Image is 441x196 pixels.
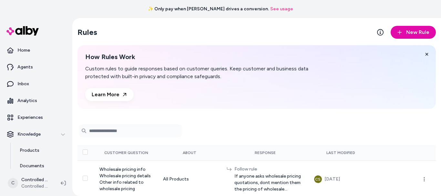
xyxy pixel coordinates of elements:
a: Learn More [85,88,134,101]
p: Analytics [17,98,37,104]
p: Home [17,47,30,54]
button: Select all [83,150,88,155]
p: Documents [20,163,44,169]
div: Last Modified [314,150,367,155]
p: Experiences [17,114,43,121]
a: Inbox [3,76,70,92]
div: Customer Question [99,150,153,155]
a: Analytics [3,93,70,108]
a: Agents [3,59,70,75]
span: If anyone asks wholesale pricing quotations, dont mention them the pricing of wholesale products ... [234,173,304,192]
a: Products [13,143,70,158]
button: CS [314,175,322,183]
p: Products [20,147,39,154]
div: [DATE] [324,175,340,183]
span: Controlled Chaos [21,183,50,190]
div: All Products [163,176,216,182]
h2: How Rules Work [85,53,333,61]
a: Experiences [3,110,70,125]
a: Documents [13,158,70,174]
button: Knowledge [3,127,70,142]
span: New Rule [406,28,429,36]
button: New Rule [391,26,436,39]
p: Inbox [17,81,29,87]
h2: Rules [77,27,97,37]
span: C [8,178,18,188]
button: CControlled Chaos ShopifyControlled Chaos [4,173,56,193]
p: Agents [17,64,33,70]
div: About [163,150,216,155]
p: Custom rules to guide responses based on customer queries. Keep customer and business data protec... [85,65,333,80]
button: Select row [83,176,88,181]
span: ✨ Only pay when [PERSON_NAME] drives a conversion. [148,6,269,12]
span: Wholesale pricing info Wholesale pricing details Other info related to wholesale pricing [99,167,151,191]
a: See usage [270,6,293,12]
div: Response [227,150,304,155]
div: Follow rule [234,166,304,172]
p: Controlled Chaos Shopify [21,177,50,183]
a: Home [3,43,70,58]
p: Knowledge [17,131,41,138]
img: alby Logo [6,26,39,36]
